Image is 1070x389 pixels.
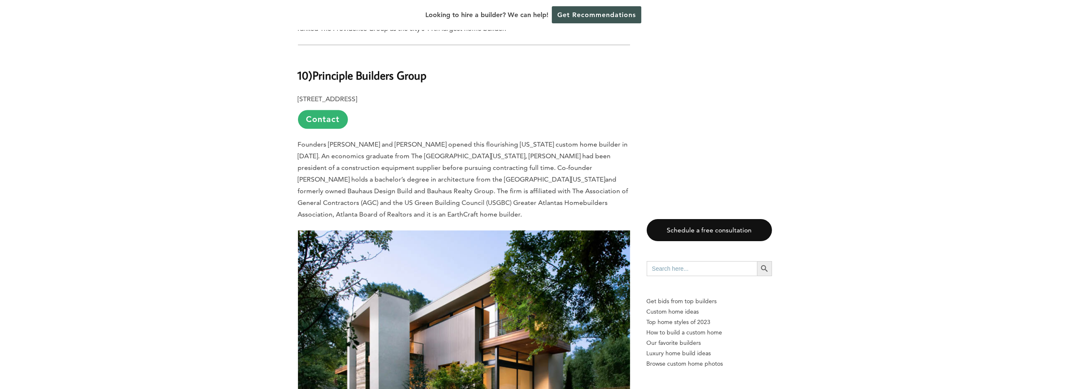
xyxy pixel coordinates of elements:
[298,139,630,220] p: Founders [PERSON_NAME] and [PERSON_NAME] opened this flourishing [US_STATE] custom home builder i...
[647,359,772,369] a: Browse custom home photos
[647,296,772,307] p: Get bids from top builders
[760,264,769,273] svg: Search
[298,68,313,82] b: 10)
[647,338,772,348] a: Our favorite builders
[647,261,757,276] input: Search here...
[647,307,772,317] a: Custom home ideas
[313,68,427,82] b: Principle Builders Group
[647,327,772,338] a: How to build a custom home
[298,95,357,103] b: [STREET_ADDRESS]
[552,6,641,23] a: Get Recommendations
[298,110,348,129] a: Contact
[647,219,772,241] a: Schedule a free consultation
[647,348,772,359] a: Luxury home build ideas
[647,317,772,327] a: Top home styles of 2023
